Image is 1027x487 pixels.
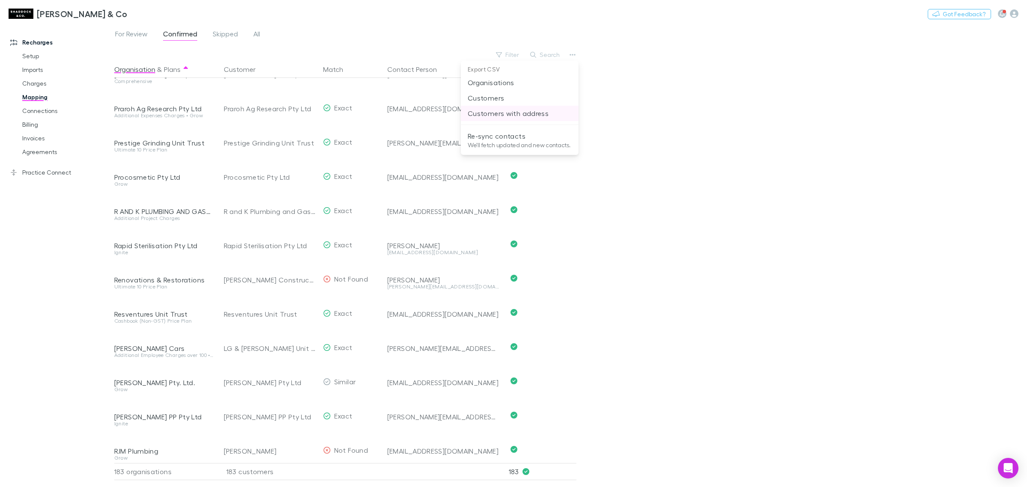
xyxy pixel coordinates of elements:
[468,77,572,88] p: Organisations
[468,131,572,141] p: Re-sync contacts
[461,128,579,151] li: Re-sync contactsWe'll fetch updated and new contacts.
[468,141,572,149] p: We'll fetch updated and new contacts.
[468,108,572,119] p: Customers with address
[998,458,1018,478] div: Open Intercom Messenger
[468,93,572,103] p: Customers
[461,90,579,106] li: Customers
[461,106,579,121] li: Customers with address
[461,75,579,90] li: Organisations
[461,64,579,75] p: Export CSV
